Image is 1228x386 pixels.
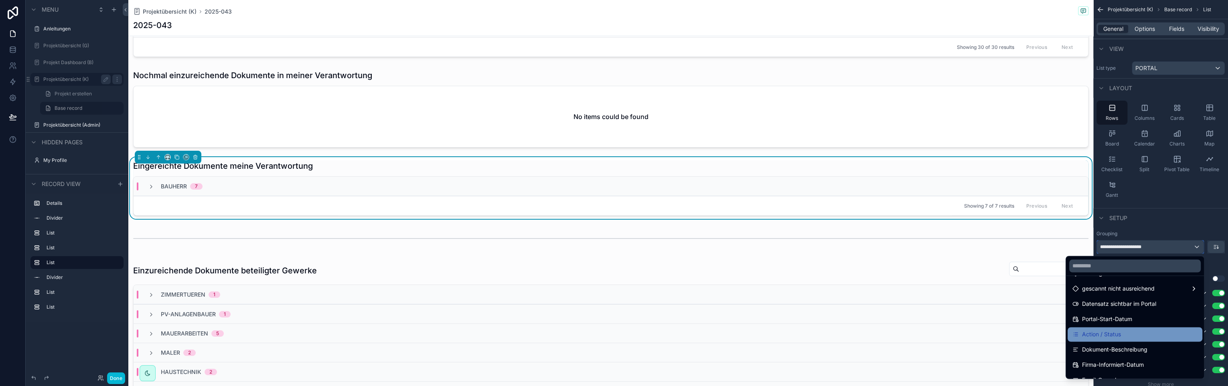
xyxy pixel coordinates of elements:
[161,182,187,190] span: Bauherr
[1082,329,1121,339] span: Action / Status
[1082,284,1155,293] span: gescannt nicht ausreichend
[188,350,191,356] div: 2
[1082,299,1156,309] span: Datensatz sichtbar im Portal
[224,311,226,317] div: 1
[956,44,1014,51] span: Showing 30 of 30 results
[161,349,180,357] span: Maler
[209,369,212,375] div: 2
[133,160,313,172] h1: Eingereichte Dokumente meine Verantwortung
[964,203,1014,209] span: Showing 7 of 7 results
[133,8,197,16] a: Projektübersicht (K)
[1082,314,1132,324] span: Portal-Start-Datum
[216,330,219,337] div: 5
[1082,375,1118,385] span: Email-Gewerk
[1082,360,1144,370] span: Firma-Informiert-Datum
[161,310,216,318] span: PV-Anlagenbauer
[1082,345,1147,354] span: Dokument-Beschreibung
[205,8,232,16] a: 2025-043
[161,329,208,337] span: Mauerarbeiten
[195,183,198,190] div: 7
[213,291,215,298] div: 1
[161,368,201,376] span: Haustechnik
[133,20,172,31] h1: 2025-043
[1082,269,1133,278] span: Anhang Verarbeitet
[161,291,205,299] span: Zimmertueren
[143,8,197,16] span: Projektübersicht (K)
